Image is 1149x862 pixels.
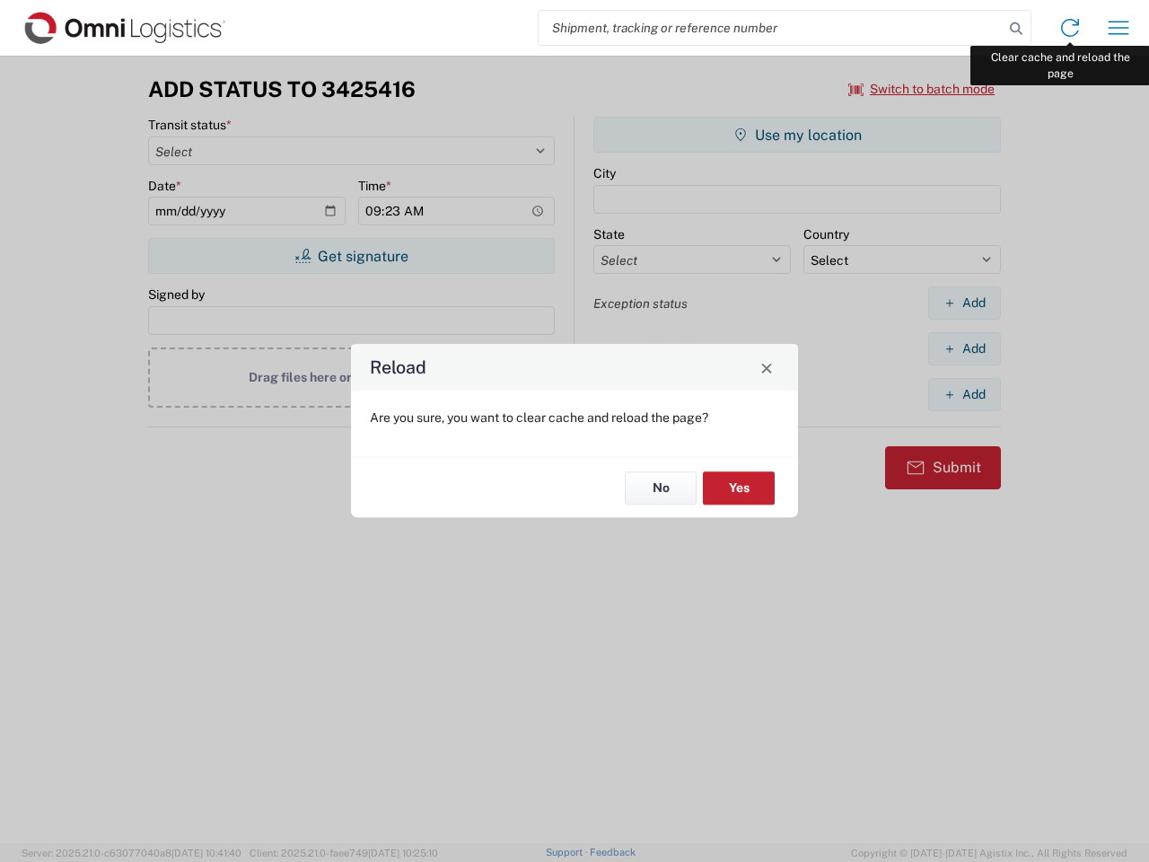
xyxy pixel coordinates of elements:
p: Are you sure, you want to clear cache and reload the page? [370,409,779,426]
button: Yes [703,471,775,505]
h4: Reload [370,355,426,381]
input: Shipment, tracking or reference number [539,11,1004,45]
button: No [625,471,697,505]
button: Close [754,355,779,380]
